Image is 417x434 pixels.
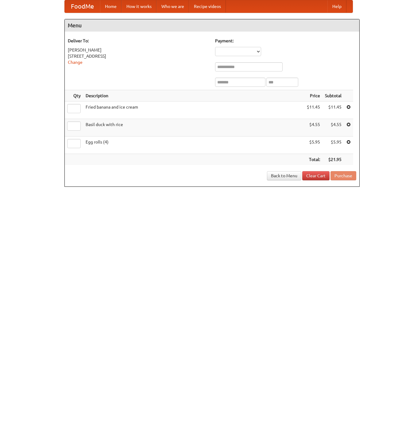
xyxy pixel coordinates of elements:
a: Home [100,0,122,13]
td: $5.95 [304,136,322,154]
h5: Payment: [215,38,356,44]
th: $21.95 [322,154,344,165]
button: Purchase [330,171,356,180]
a: Who we are [156,0,189,13]
th: Subtotal [322,90,344,102]
a: How it works [122,0,156,13]
div: [STREET_ADDRESS] [68,53,209,59]
a: Recipe videos [189,0,226,13]
th: Price [304,90,322,102]
th: Qty [65,90,83,102]
th: Description [83,90,304,102]
a: Change [68,60,83,65]
td: $5.95 [322,136,344,154]
td: Basil duck with rice [83,119,304,136]
h5: Deliver To: [68,38,209,44]
div: [PERSON_NAME] [68,47,209,53]
th: Total: [304,154,322,165]
td: Egg rolls (4) [83,136,304,154]
a: FoodMe [65,0,100,13]
h4: Menu [65,19,359,32]
td: $4.55 [304,119,322,136]
a: Help [327,0,346,13]
td: $11.45 [322,102,344,119]
td: Fried banana and ice cream [83,102,304,119]
a: Clear Cart [302,171,330,180]
td: $11.45 [304,102,322,119]
a: Back to Menu [267,171,301,180]
td: $4.55 [322,119,344,136]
